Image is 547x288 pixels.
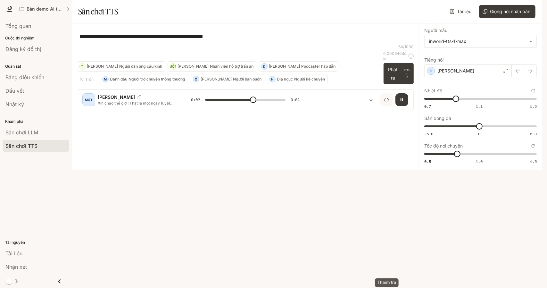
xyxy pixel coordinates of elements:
div: inworld-tts-1-max [425,35,536,47]
a: Tài liệu [449,5,474,18]
font: inworld-tts-1-max [429,38,466,44]
font: MỘT [169,64,177,68]
font: [PERSON_NAME] [201,77,232,81]
font: Phát ra [388,67,398,80]
button: MĐánh dấuNgười trò chuyện thông thường [100,74,188,84]
font: MỘT [85,98,93,102]
font: Nhân viên hỗ trợ trấn an [210,64,253,69]
font: / [403,44,404,49]
button: Tải xuống âm thanh [365,93,377,106]
font: [PERSON_NAME] [87,64,118,69]
button: Ồ[PERSON_NAME]Người bạn buồn [191,74,264,84]
font: Tiếng nói [424,57,443,63]
font: 5.0 [530,131,537,137]
font: -5.0 [424,131,433,137]
font: 0:02 [191,97,200,102]
font: Podcaster hấp dẫn [301,64,336,69]
font: H [271,77,274,81]
button: Thanh tra [380,93,393,106]
font: Thanh tra [377,280,396,285]
font: [PERSON_NAME] [269,64,300,69]
button: Trốn [77,74,97,84]
font: Xin chào thế giới! Thật là một ngày tuyệt vời để trở thành người mẫu chuyển văn bản thành giọng nói! [98,101,176,116]
font: Ồ [195,77,197,81]
button: HĐịa ngụcNgười kể chuyện [267,74,328,84]
font: Người đàn ông cáu kỉnh [119,64,162,69]
font: Nhiệt độ [424,88,442,93]
font: Sân chơi TTS [78,7,118,16]
font: [PERSON_NAME] [437,68,474,73]
font: Giọng nói nhân bản [490,9,530,14]
font: 1000 [404,44,414,49]
button: Đặt lại về mặc định [530,87,537,94]
button: Sao chép ID giọng nói [135,95,144,99]
font: 1,5 [530,159,537,164]
font: Người kể chuyện [294,77,325,81]
font: 0,5 [424,159,431,164]
font: 0,000640 [384,51,402,56]
font: 1,5 [530,104,537,109]
button: D[PERSON_NAME]Podcaster hấp dẫn [259,61,338,72]
font: Người bạn buồn [233,77,261,81]
font: 1.1 [476,104,483,109]
button: MỘT[PERSON_NAME]Nhân viên hỗ trợ trấn an [168,61,256,72]
font: [PERSON_NAME] [98,94,135,100]
font: D [263,64,266,68]
font: Trốn [85,77,94,82]
font: Tài liệu [457,9,471,14]
font: Người mẫu [424,28,447,33]
button: Tất cả không gian làm việc [17,3,72,15]
font: CTRL + [404,68,410,75]
font: 64 [398,44,403,49]
font: Người trò chuyện thông thường [128,77,185,81]
font: đô la [384,51,407,61]
button: Phát raCTRL +⏎ [384,63,414,84]
font: 0,7 [424,104,431,109]
button: Đặt lại về mặc định [530,142,537,149]
font: Sân bóng đá [424,115,451,121]
button: T[PERSON_NAME]Người đàn ông cáu kỉnh [77,61,165,72]
font: [PERSON_NAME] [178,64,209,69]
button: Giọng nói nhân bản [479,5,535,18]
font: T [81,64,84,68]
font: Đánh dấu [110,77,127,81]
font: Bản demo AI trong thế giới thực [27,6,97,12]
font: Địa ngục [277,77,293,81]
font: 0 [478,131,480,137]
font: ⏎ [406,76,408,79]
font: 1.0 [476,159,483,164]
font: 0:04 [291,97,300,102]
font: M [104,77,107,81]
font: Tốc độ nói chuyện [424,143,463,148]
